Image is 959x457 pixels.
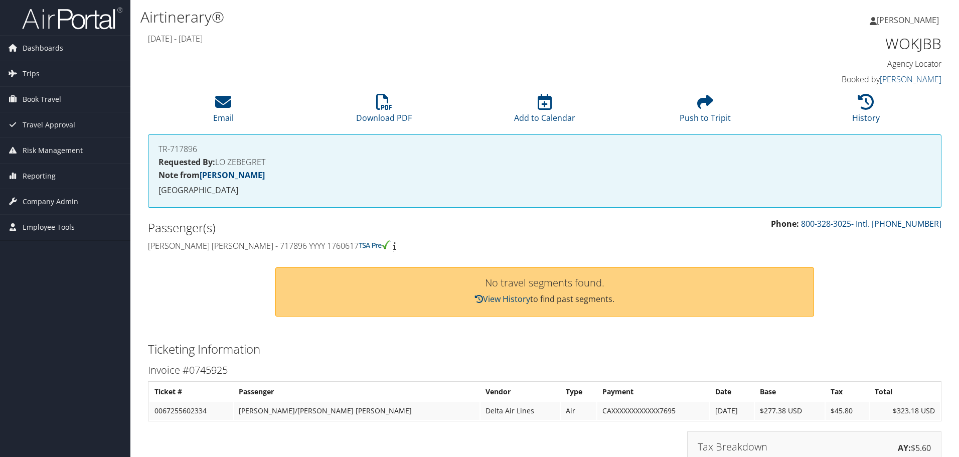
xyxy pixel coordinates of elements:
[23,61,40,86] span: Trips
[149,383,233,401] th: Ticket #
[23,215,75,240] span: Employee Tools
[148,341,941,358] h2: Ticketing Information
[826,402,869,420] td: $45.80
[877,15,939,26] span: [PERSON_NAME]
[481,383,559,401] th: Vendor
[754,33,941,54] h1: WOKJBB
[158,158,931,166] h4: LO ZEBEGRET
[148,240,537,251] h4: [PERSON_NAME] [PERSON_NAME] - 717896 YYYY 1760617
[158,145,931,153] h4: TR-717896
[475,293,530,304] a: View History
[710,402,754,420] td: [DATE]
[158,170,265,181] strong: Note from
[158,157,215,168] strong: Requested By:
[561,402,596,420] td: Air
[755,383,825,401] th: Base
[213,99,234,123] a: Email
[801,218,941,229] a: 800-328-3025- Intl. [PHONE_NUMBER]
[597,402,709,420] td: CAXXXXXXXXXXXX7695
[754,74,941,85] h4: Booked by
[680,99,731,123] a: Push to Tripit
[359,240,391,249] img: tsa-precheck.png
[200,170,265,181] a: [PERSON_NAME]
[23,189,78,214] span: Company Admin
[870,402,940,420] td: $323.18 USD
[898,442,911,453] strong: AY:
[158,184,931,197] p: [GEOGRAPHIC_DATA]
[149,402,233,420] td: 0067255602334
[23,164,56,189] span: Reporting
[23,36,63,61] span: Dashboards
[880,74,941,85] a: [PERSON_NAME]
[852,99,880,123] a: History
[23,138,83,163] span: Risk Management
[234,383,479,401] th: Passenger
[481,402,559,420] td: Delta Air Lines
[710,383,754,401] th: Date
[561,383,596,401] th: Type
[148,363,941,377] h3: Invoice #0745925
[286,278,804,288] h3: No travel segments found.
[755,402,825,420] td: $277.38 USD
[140,7,680,28] h1: Airtinerary®
[870,5,949,35] a: [PERSON_NAME]
[754,58,941,69] h4: Agency Locator
[698,442,767,452] h3: Tax Breakdown
[23,112,75,137] span: Travel Approval
[356,99,412,123] a: Download PDF
[514,99,575,123] a: Add to Calendar
[148,219,537,236] h2: Passenger(s)
[870,383,940,401] th: Total
[597,383,709,401] th: Payment
[286,293,804,306] p: to find past segments.
[148,33,739,44] h4: [DATE] - [DATE]
[826,383,869,401] th: Tax
[234,402,479,420] td: [PERSON_NAME]/[PERSON_NAME] [PERSON_NAME]
[22,7,122,30] img: airportal-logo.png
[23,87,61,112] span: Book Travel
[771,218,799,229] strong: Phone:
